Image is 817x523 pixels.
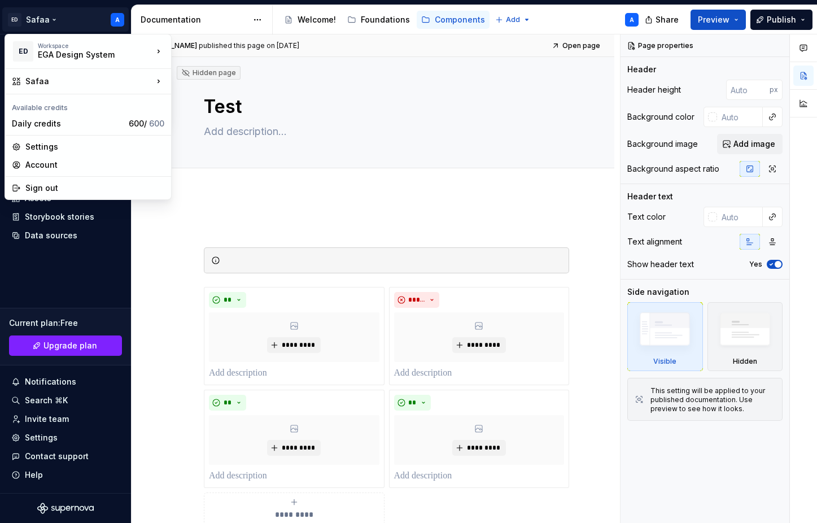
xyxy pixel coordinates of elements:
[25,141,164,152] div: Settings
[25,76,153,87] div: Safaa
[12,118,124,129] div: Daily credits
[25,159,164,171] div: Account
[7,97,169,115] div: Available credits
[149,119,164,128] span: 600
[129,119,164,128] span: 600 /
[13,41,33,62] div: ED
[25,182,164,194] div: Sign out
[38,49,134,60] div: EGA Design System
[38,42,153,49] div: Workspace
